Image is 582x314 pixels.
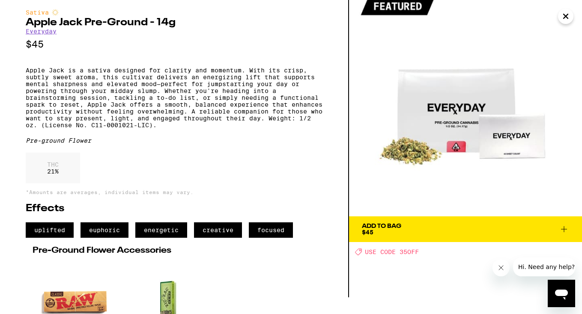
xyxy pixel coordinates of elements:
[362,223,401,229] div: Add To Bag
[135,222,187,238] span: energetic
[194,222,242,238] span: creative
[349,216,582,242] button: Add To Bag$45
[26,39,322,50] p: $45
[513,257,575,276] iframe: Message from company
[26,28,57,35] a: Everyday
[26,9,322,16] div: Sativa
[47,161,59,168] p: THC
[26,137,322,144] div: Pre-ground Flower
[26,222,74,238] span: uplifted
[249,222,293,238] span: focused
[26,153,80,183] div: 21 %
[26,18,322,28] h2: Apple Jack Pre-Ground - 14g
[26,203,322,214] h2: Effects
[558,9,573,24] button: Close
[548,280,575,307] iframe: Button to launch messaging window
[52,9,59,16] img: sativaColor.svg
[33,246,316,255] h2: Pre-Ground Flower Accessories
[365,248,419,255] span: USE CODE 35OFF
[81,222,128,238] span: euphoric
[26,67,322,129] p: Apple Jack is a sativa designed for clarity and momentum. With its crisp, subtly sweet aroma, thi...
[492,259,510,276] iframe: Close message
[26,189,322,195] p: *Amounts are averages, individual items may vary.
[362,229,373,236] span: $45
